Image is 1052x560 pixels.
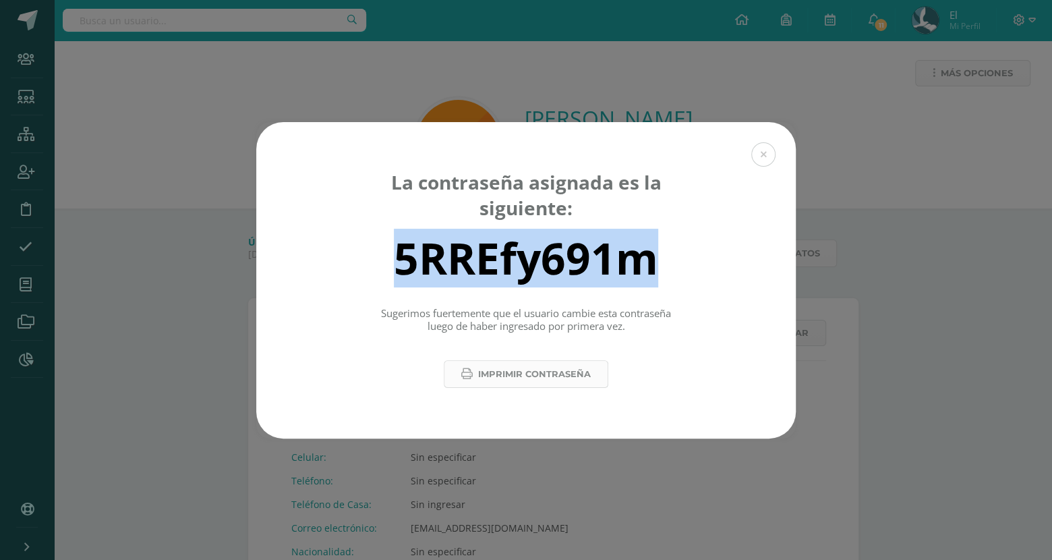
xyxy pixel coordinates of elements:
[444,360,608,388] button: Imprimir contraseña
[751,142,776,167] button: Close (Esc)
[478,362,591,387] span: Imprimir contraseña
[377,169,676,221] div: La contraseña asignada es la siguiente:
[377,307,676,333] p: Sugerimos fuertemente que el usuario cambie esta contraseña luego de haber ingresado por primera ...
[394,229,658,287] div: 5RREfy691m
